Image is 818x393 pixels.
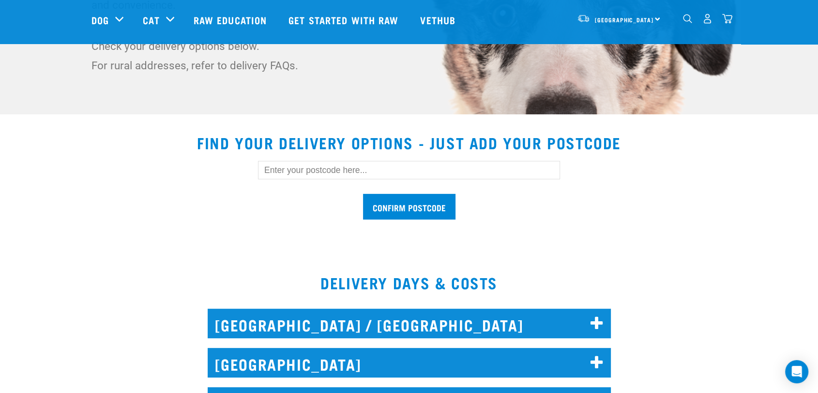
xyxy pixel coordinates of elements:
[577,14,590,23] img: van-moving.png
[91,36,346,75] p: Check your delivery options below. For rural addresses, refer to delivery FAQs.
[363,194,455,220] input: Confirm postcode
[279,0,410,39] a: Get started with Raw
[595,18,653,21] span: [GEOGRAPHIC_DATA]
[12,134,806,151] h2: Find your delivery options - just add your postcode
[91,13,109,27] a: Dog
[410,0,468,39] a: Vethub
[208,348,611,377] h2: [GEOGRAPHIC_DATA]
[722,14,732,24] img: home-icon@2x.png
[184,0,279,39] a: Raw Education
[702,14,712,24] img: user.png
[208,309,611,338] h2: [GEOGRAPHIC_DATA] / [GEOGRAPHIC_DATA]
[258,161,560,179] input: Enter your postcode here...
[143,13,159,27] a: Cat
[785,360,808,383] div: Open Intercom Messenger
[683,14,692,23] img: home-icon-1@2x.png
